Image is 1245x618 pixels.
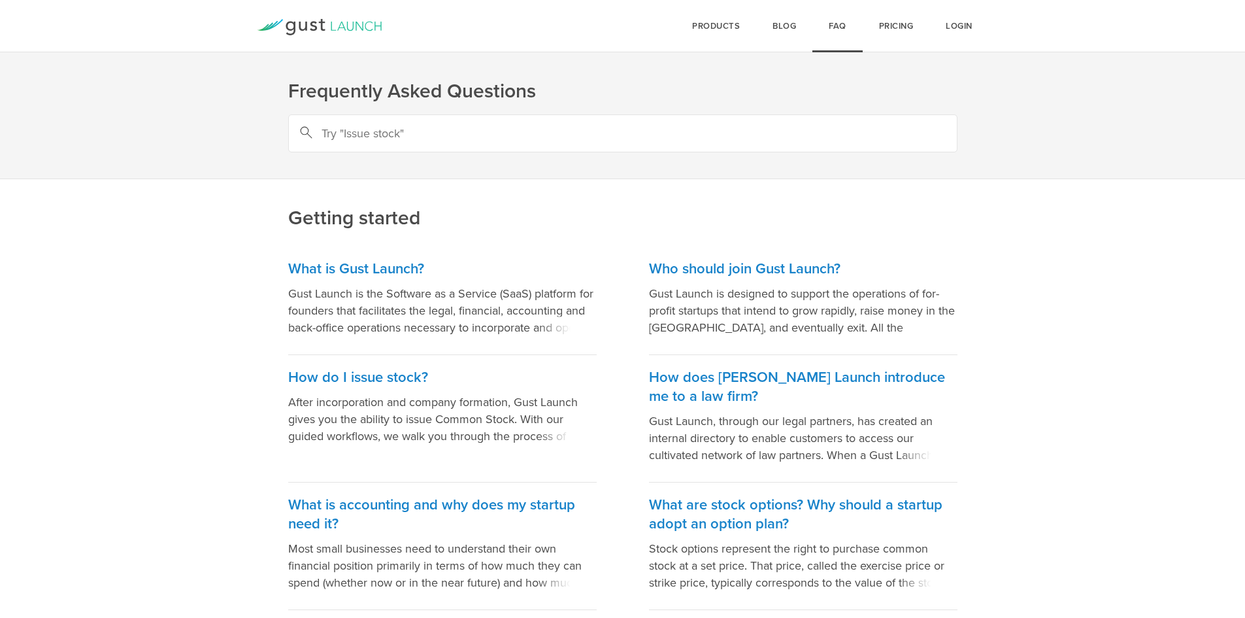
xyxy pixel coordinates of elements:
[649,260,957,279] h3: Who should join Gust Launch?
[288,540,597,591] p: Most small businesses need to understand their own financial position primarily in terms of how m...
[288,496,597,534] h3: What is accounting and why does my startup need it?
[288,394,597,445] p: After incorporation and company formation, Gust Launch gives you the ability to issue Common Stoc...
[649,355,957,483] a: How does [PERSON_NAME] Launch introduce me to a law firm? Gust Launch, through our legal partners...
[288,260,597,279] h3: What is Gust Launch?
[649,413,957,464] p: Gust Launch, through our legal partners, has created an internal directory to enable customers to...
[649,285,957,336] p: Gust Launch is designed to support the operations of for-profit startups that intend to grow rapi...
[288,355,597,483] a: How do I issue stock? After incorporation and company formation, Gust Launch gives you the abilit...
[649,368,957,406] h3: How does [PERSON_NAME] Launch introduce me to a law firm?
[288,114,957,152] input: Try "Issue stock"
[649,247,957,355] a: Who should join Gust Launch? Gust Launch is designed to support the operations of for-profit star...
[649,496,957,534] h3: What are stock options? Why should a startup adopt an option plan?
[288,117,957,232] h2: Getting started
[649,483,957,610] a: What are stock options? Why should a startup adopt an option plan? Stock options represent the ri...
[288,78,957,105] h1: Frequently Asked Questions
[288,285,597,336] p: Gust Launch is the Software as a Service (SaaS) platform for founders that facilitates the legal,...
[288,483,597,610] a: What is accounting and why does my startup need it? Most small businesses need to understand thei...
[649,540,957,591] p: Stock options represent the right to purchase common stock at a set price. That price, called the...
[288,368,597,387] h3: How do I issue stock?
[1201,574,1232,605] iframe: Intercom live chat
[288,247,597,355] a: What is Gust Launch? Gust Launch is the Software as a Service (SaaS) platform for founders that f...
